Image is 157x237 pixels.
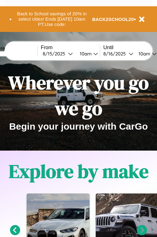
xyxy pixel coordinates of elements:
button: Back to School savings of 20% in select cities! Ends [DATE] 10am PT.Use code: [12,9,92,29]
div: 10am [135,51,152,57]
div: 8 / 15 / 2025 [43,51,68,57]
h1: Explore by make [9,158,149,184]
label: From [41,45,100,50]
b: BACK2SCHOOL20 [92,17,134,22]
button: 8/15/2025 [41,50,75,57]
button: 10am [75,50,100,57]
div: 8 / 16 / 2025 [103,51,129,57]
div: 10am [77,51,93,57]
